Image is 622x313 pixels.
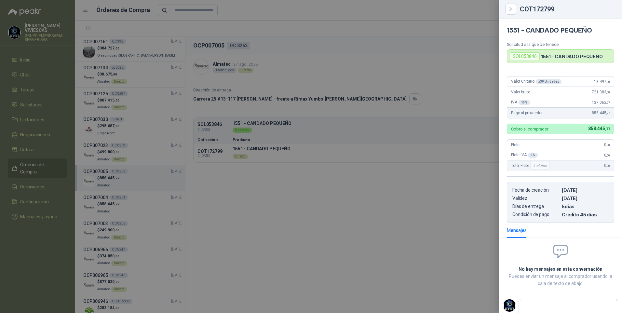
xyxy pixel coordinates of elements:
[511,162,551,170] span: Total Flete
[507,273,614,287] p: Puedes enviar un mensaje al comprador usando la caja de texto de abajo.
[604,153,610,157] span: 0
[503,299,516,312] img: Company Logo
[512,196,559,201] p: Validez
[606,80,610,84] span: ,00
[562,196,609,201] p: [DATE]
[606,90,610,94] span: ,00
[562,204,609,209] p: 5 dias
[541,54,603,59] p: 1551 - CANDADO PEQUEÑO
[511,111,543,115] span: Pago al proveedor
[606,164,610,168] span: ,00
[606,101,610,104] span: ,77
[562,187,609,193] p: [DATE]
[594,79,610,84] span: 18.497
[511,90,530,94] span: Valor bruto
[507,5,515,13] button: Close
[511,153,538,158] span: Flete IVA
[507,227,527,234] div: Mensajes
[511,100,530,105] span: IVA
[536,79,561,84] div: x 39 Unidades
[507,26,614,34] h4: 1551 - CANDADO PEQUEÑO
[519,100,530,105] div: 19 %
[592,100,610,105] span: 137.062
[511,127,548,131] p: Cobro al comprador
[606,143,610,147] span: ,00
[604,143,610,147] span: 0
[605,127,610,131] span: ,77
[562,212,609,217] p: Crédito 45 días
[592,90,610,94] span: 721.383
[507,42,614,47] p: Solicitud a la que pertenece
[528,153,538,158] div: 0 %
[520,6,614,12] div: COT172799
[530,162,550,170] div: Incluido
[507,265,614,273] h2: No hay mensajes en esta conversación
[512,187,559,193] p: Fecha de creación
[511,79,561,84] span: Valor unitario
[606,154,610,157] span: ,00
[510,52,540,60] div: SOL053846
[511,143,520,147] span: Flete
[604,163,610,168] span: 0
[606,111,610,115] span: ,77
[512,212,559,217] p: Condición de pago
[588,126,610,131] span: 858.445
[592,111,610,115] span: 858.445
[512,204,559,209] p: Días de entrega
